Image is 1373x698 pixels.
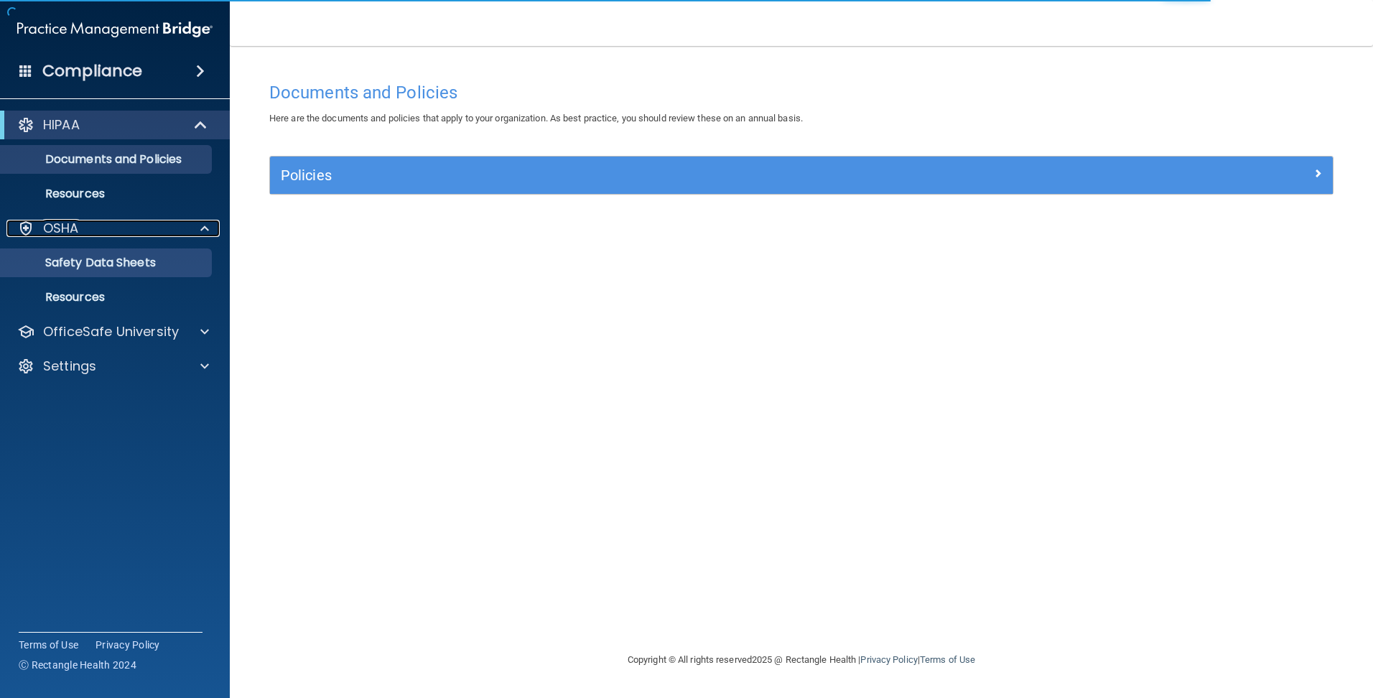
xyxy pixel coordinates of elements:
[43,220,79,237] p: OSHA
[43,116,80,134] p: HIPAA
[17,358,209,375] a: Settings
[269,83,1334,102] h4: Documents and Policies
[42,61,142,81] h4: Compliance
[269,113,803,124] span: Here are the documents and policies that apply to your organization. As best practice, you should...
[43,323,179,340] p: OfficeSafe University
[9,187,205,201] p: Resources
[19,638,78,652] a: Terms of Use
[19,658,136,672] span: Ⓒ Rectangle Health 2024
[43,358,96,375] p: Settings
[281,167,1056,183] h5: Policies
[9,256,205,270] p: Safety Data Sheets
[17,220,209,237] a: OSHA
[17,323,209,340] a: OfficeSafe University
[920,654,975,665] a: Terms of Use
[96,638,160,652] a: Privacy Policy
[539,637,1064,683] div: Copyright © All rights reserved 2025 @ Rectangle Health | |
[9,152,205,167] p: Documents and Policies
[17,116,208,134] a: HIPAA
[281,164,1322,187] a: Policies
[9,290,205,304] p: Resources
[860,654,917,665] a: Privacy Policy
[17,15,213,44] img: PMB logo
